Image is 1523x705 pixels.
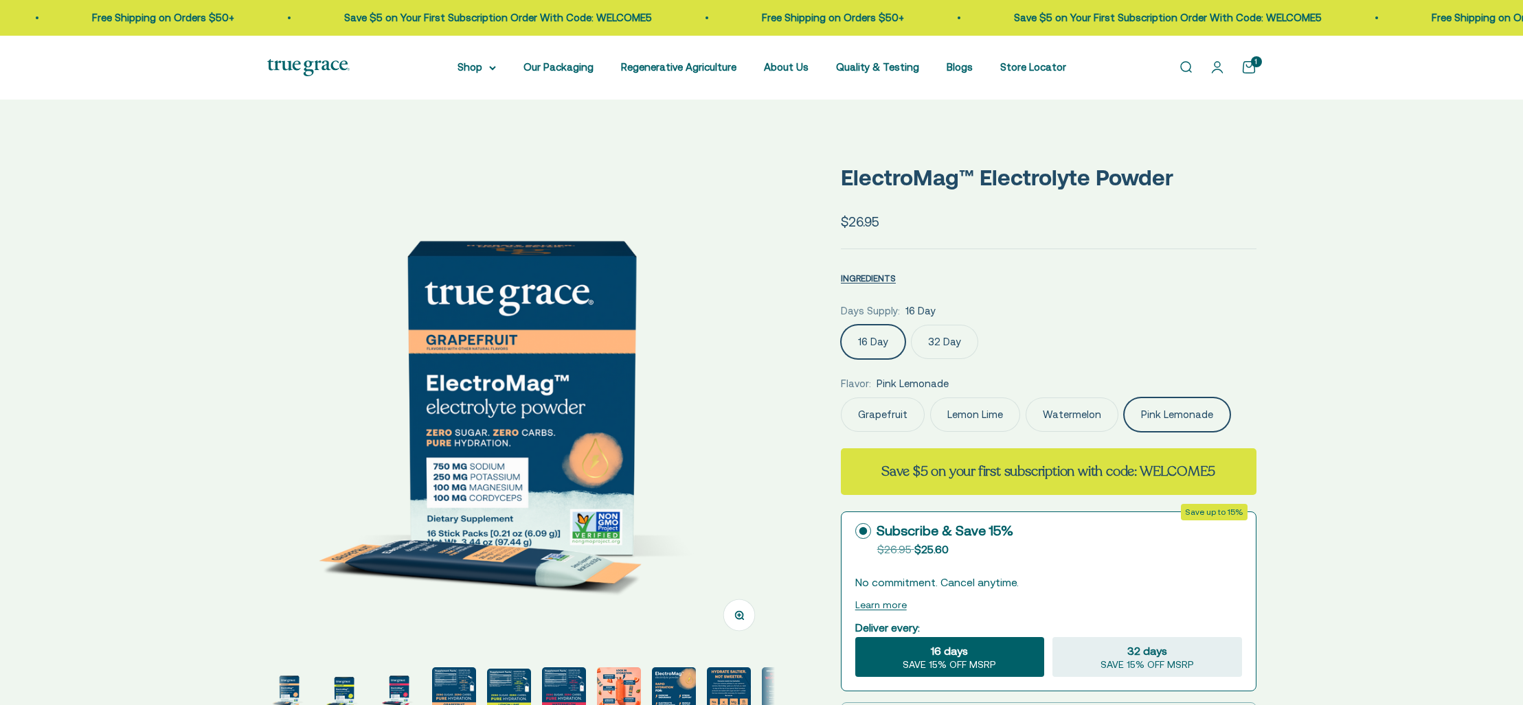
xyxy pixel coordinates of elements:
[836,61,919,73] a: Quality & Testing
[881,462,1215,481] strong: Save $5 on your first subscription with code: WELCOME5
[1251,56,1262,67] cart-count: 1
[1014,10,1322,26] p: Save $5 on Your First Subscription Order With Code: WELCOME5
[841,303,900,319] legend: Days Supply:
[523,61,594,73] a: Our Packaging
[621,61,736,73] a: Regenerative Agriculture
[458,59,496,76] summary: Shop
[947,61,973,73] a: Blogs
[267,143,775,651] img: ElectroMag™
[841,211,879,232] sale-price: $26.95
[877,375,949,392] span: Pink Lemonade
[841,270,896,286] button: INGREDIENTS
[841,273,896,284] span: INGREDIENTS
[905,303,936,319] span: 16 Day
[344,10,652,26] p: Save $5 on Your First Subscription Order With Code: WELCOME5
[841,375,871,392] legend: Flavor:
[841,160,1256,195] p: ElectroMag™ Electrolyte Powder
[1000,61,1066,73] a: Store Locator
[92,12,234,23] a: Free Shipping on Orders $50+
[762,12,904,23] a: Free Shipping on Orders $50+
[764,61,809,73] a: About Us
